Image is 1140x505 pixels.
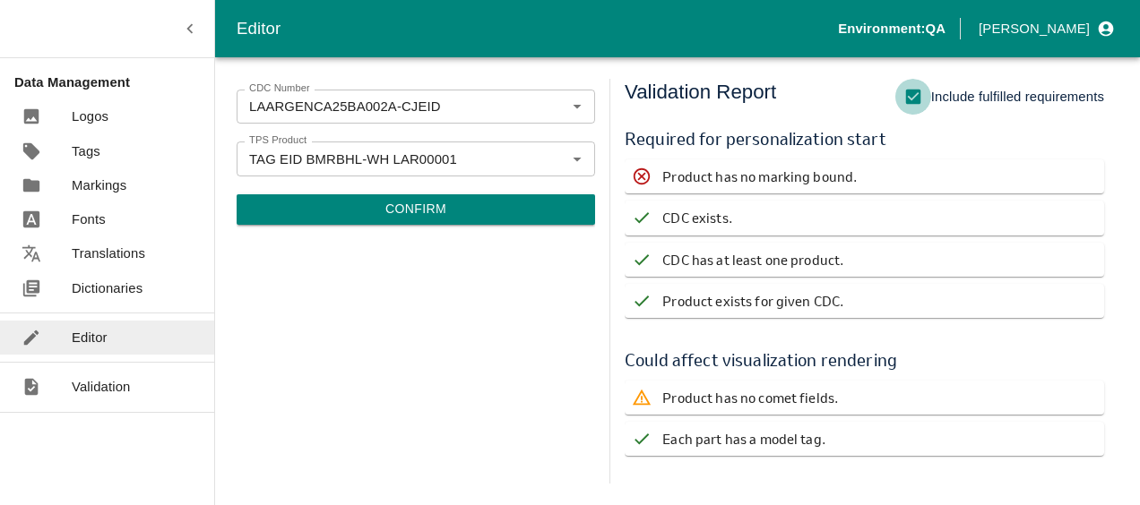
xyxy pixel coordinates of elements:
[72,107,108,126] p: Logos
[72,141,100,161] p: Tags
[72,278,142,298] p: Dictionaries
[566,147,589,170] button: Open
[662,291,843,311] p: Product exists for given CDC.
[662,208,732,227] p: CDC exists.
[625,79,776,115] h5: Validation Report
[838,19,946,39] p: Environment: QA
[72,244,145,263] p: Translations
[72,377,131,397] p: Validation
[72,175,126,195] p: Markings
[72,328,108,347] p: Editor
[14,73,214,92] p: Data Management
[72,210,106,229] p: Fonts
[625,125,1104,152] h6: Required for personalization start
[249,81,310,96] label: CDC Number
[979,19,1090,39] p: [PERSON_NAME]
[662,167,857,186] p: Product has no marking bound.
[931,87,1104,107] span: Include fulfilled requirements
[972,13,1118,44] button: profile
[237,194,595,225] button: Confirm
[662,388,838,407] p: Product has no comet fields.
[566,95,589,118] button: Open
[237,15,838,42] div: Editor
[249,133,307,148] label: TPS Product
[662,429,825,449] p: Each part has a model tag.
[625,347,1104,373] h6: Could affect visualization rendering
[662,250,843,270] p: CDC has at least one product.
